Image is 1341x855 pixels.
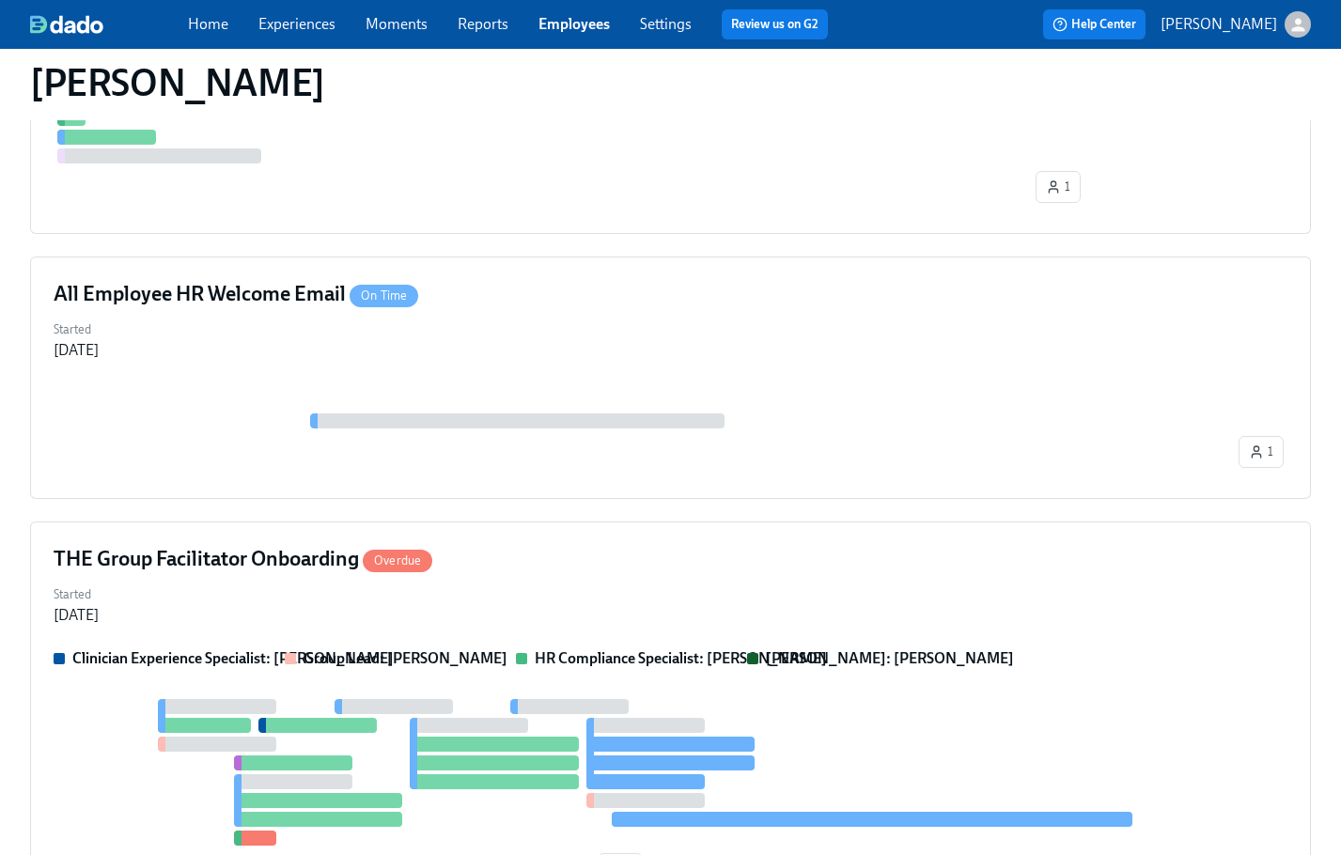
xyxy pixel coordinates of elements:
h4: All Employee HR Welcome Email [54,280,418,308]
button: 1 [1036,171,1081,203]
div: [DATE] [54,605,99,626]
a: Moments [366,15,428,33]
a: Reports [458,15,508,33]
strong: Group Lead: [PERSON_NAME] [304,649,507,667]
button: [PERSON_NAME] [1161,11,1311,38]
span: 1 [1249,443,1273,461]
a: Experiences [258,15,335,33]
strong: HR Compliance Specialist: [PERSON_NAME] [535,649,827,667]
a: Settings [640,15,692,33]
a: Home [188,15,228,33]
h4: THE Group Facilitator Onboarding [54,545,432,573]
p: [PERSON_NAME] [1161,14,1277,35]
h1: [PERSON_NAME] [30,60,325,105]
span: Help Center [1053,15,1136,34]
button: Review us on G2 [722,9,828,39]
strong: [PERSON_NAME]: [PERSON_NAME] [766,649,1014,667]
span: Overdue [363,553,432,567]
span: On Time [350,288,418,303]
strong: Clinician Experience Specialist: [PERSON_NAME] [72,649,394,667]
label: Started [54,584,99,605]
img: dado [30,15,103,34]
a: Review us on G2 [731,15,819,34]
div: [DATE] [54,340,99,361]
button: 1 [1239,436,1284,468]
button: Help Center [1043,9,1146,39]
label: Started [54,319,99,340]
a: Employees [538,15,610,33]
a: dado [30,15,188,34]
span: 1 [1046,178,1070,196]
